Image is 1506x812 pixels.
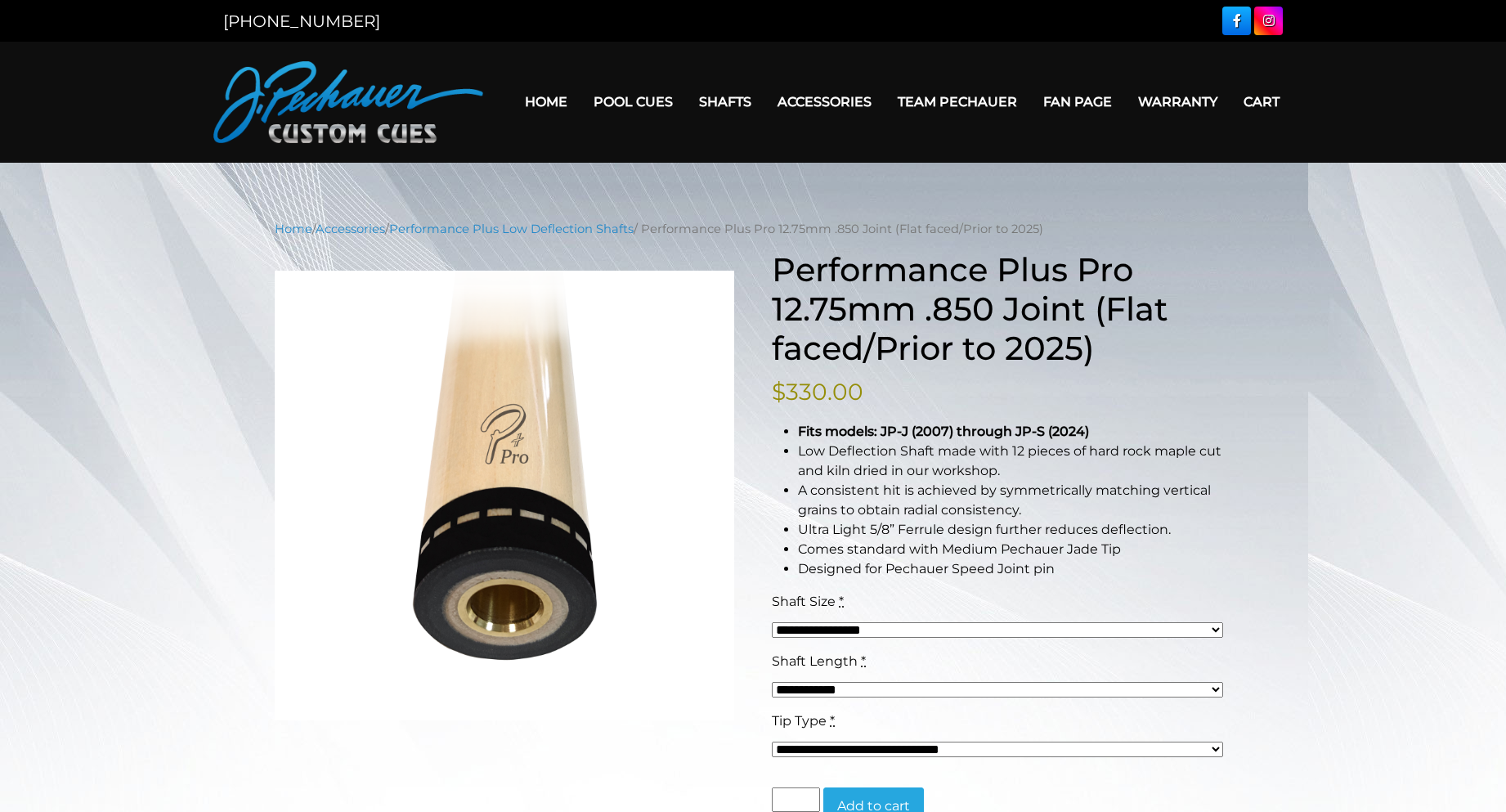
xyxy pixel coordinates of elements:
[772,250,1231,368] h1: Performance Plus Pro 12.75mm .850 Joint (Flat faced/Prior to 2025)
[275,271,734,720] img: jp-pro.png
[764,81,885,123] a: Accessories
[512,81,580,123] a: Home
[885,81,1030,123] a: Team Pechauer
[580,81,686,123] a: Pool Cues
[830,713,835,729] abbr: required
[772,378,786,406] span: $
[861,653,866,669] abbr: required
[772,787,819,812] input: Product quantity
[316,222,385,236] a: Accessories
[772,594,836,609] span: Shaft Size
[798,424,1089,439] strong: Fits models: JP-J (2007) through JP-S (2024)
[798,481,1231,520] li: A consistent hit is achieved by symmetrically matching vertical grains to obtain radial consistency.
[223,11,380,31] a: [PHONE_NUMBER]
[798,559,1231,579] li: Designed for Pechauer Speed Joint pin
[686,81,764,123] a: Shafts
[772,653,858,669] span: Shaft Length
[798,540,1231,559] li: Comes standard with Medium Pechauer Jade Tip
[839,594,844,609] abbr: required
[275,222,312,236] a: Home
[389,222,634,236] a: Performance Plus Low Deflection Shafts
[798,520,1231,540] li: Ultra Light 5/8” Ferrule design further reduces deflection.
[1030,81,1125,123] a: Fan Page
[275,220,1231,238] nav: Breadcrumb
[1230,81,1293,123] a: Cart
[772,378,863,406] bdi: 330.00
[213,61,483,143] img: Pechauer Custom Cues
[798,442,1231,481] li: Low Deflection Shaft made with 12 pieces of hard rock maple cut and kiln dried in our workshop.
[1125,81,1230,123] a: Warranty
[772,713,827,729] span: Tip Type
